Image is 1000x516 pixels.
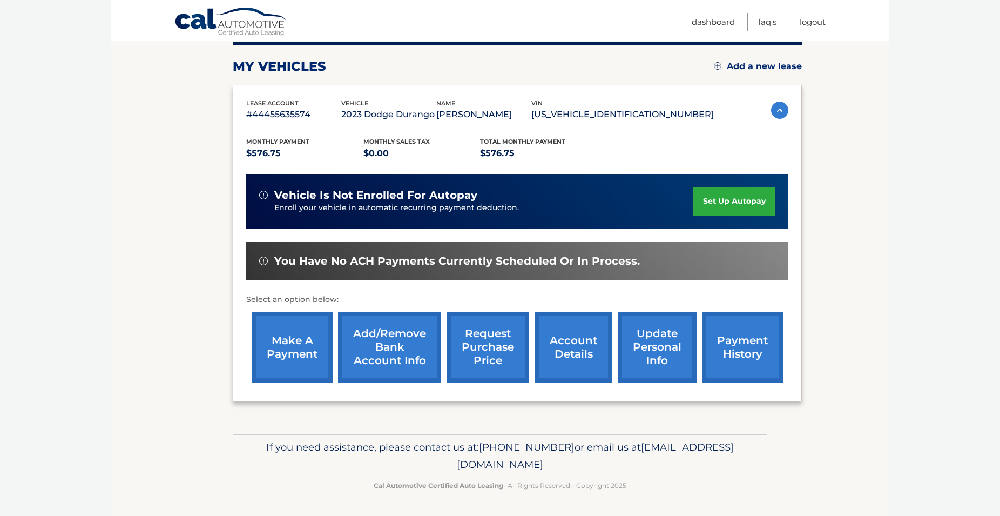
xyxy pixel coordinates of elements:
[436,99,455,107] span: name
[692,13,735,31] a: Dashboard
[702,312,783,383] a: payment history
[274,254,640,268] span: You have no ACH payments currently scheduled or in process.
[246,99,299,107] span: lease account
[480,146,597,161] p: $576.75
[363,138,430,145] span: Monthly sales Tax
[714,62,721,70] img: add.svg
[447,312,529,383] a: request purchase price
[758,13,776,31] a: FAQ's
[240,480,760,491] p: - All Rights Reserved - Copyright 2025
[531,107,714,122] p: [US_VEHICLE_IDENTIFICATION_NUMBER]
[246,146,363,161] p: $576.75
[246,138,309,145] span: Monthly Payment
[535,312,612,383] a: account details
[174,7,288,38] a: Cal Automotive
[274,189,477,202] span: vehicle is not enrolled for autopay
[259,191,268,199] img: alert-white.svg
[800,13,826,31] a: Logout
[479,441,575,453] span: [PHONE_NUMBER]
[233,58,326,75] h2: my vehicles
[246,107,341,122] p: #44455635574
[240,439,760,473] p: If you need assistance, please contact us at: or email us at
[259,257,268,265] img: alert-white.svg
[771,102,788,119] img: accordion-active.svg
[274,202,693,214] p: Enroll your vehicle in automatic recurring payment deduction.
[480,138,565,145] span: Total Monthly Payment
[252,312,333,383] a: make a payment
[714,61,802,72] a: Add a new lease
[246,293,788,306] p: Select an option below:
[338,312,441,383] a: Add/Remove bank account info
[531,99,543,107] span: vin
[341,107,436,122] p: 2023 Dodge Durango
[618,312,697,383] a: update personal info
[693,187,775,216] a: set up autopay
[341,99,368,107] span: vehicle
[363,146,481,161] p: $0.00
[457,441,734,471] span: [EMAIL_ADDRESS][DOMAIN_NAME]
[436,107,531,122] p: [PERSON_NAME]
[374,481,503,490] strong: Cal Automotive Certified Auto Leasing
